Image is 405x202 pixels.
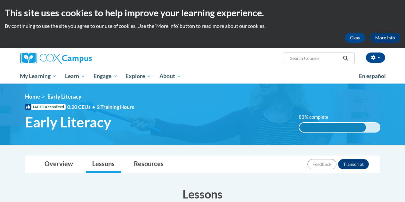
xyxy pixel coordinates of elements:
[159,72,181,80] span: About
[25,93,40,100] a: Home
[97,104,134,110] span: 2 Training Hours
[47,93,81,100] span: Early Literacy
[299,114,336,121] label: 83% complete
[67,103,97,110] span: 0.20 CEUs
[289,54,341,62] input: Search Courses
[25,104,66,110] span: IACET Accredited
[16,69,61,84] a: My Learning
[127,156,170,173] a: Resources
[65,72,85,80] span: Learn
[355,69,390,83] a: En español
[25,114,111,131] span: Early Literacy
[15,69,390,84] div: Main menu
[86,156,121,173] a: Lessons
[20,53,92,64] img: Cox Campus
[307,159,336,169] button: Feedback
[359,73,386,79] span: En español
[370,33,400,43] a: More Info
[126,72,151,80] span: Explore
[299,123,366,132] div: 83% complete
[5,6,400,19] h2: This site uses cookies to help improve your learning experience.
[5,22,400,29] p: By continuing to use the site you agree to our use of cookies. Use the ‘More info’ button to read...
[20,53,135,64] a: Cox Campus
[89,69,122,84] a: Engage
[341,54,350,62] button: Search
[61,69,89,84] a: Learn
[92,104,95,110] span: •
[345,33,365,43] button: Okay
[93,72,117,80] span: Engage
[338,159,369,169] button: Transcript
[121,69,155,84] a: Explore
[38,156,79,173] a: Overview
[20,72,57,80] span: My Learning
[155,69,185,84] a: About
[366,53,385,63] button: Account Settings
[25,186,380,202] h3: Lessons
